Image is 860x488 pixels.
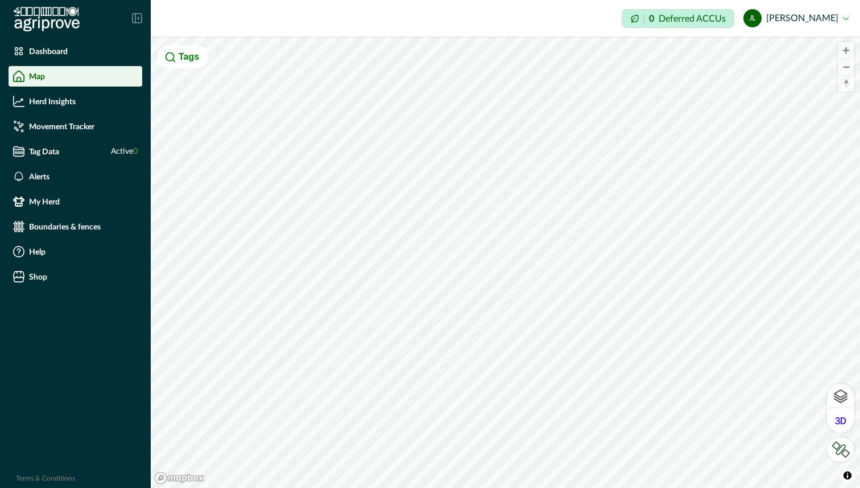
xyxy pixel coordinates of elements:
[154,471,204,485] a: Mapbox logo
[838,76,854,92] span: Reset bearing to north
[9,191,142,212] a: My Herd
[9,66,142,87] a: Map
[649,14,654,23] p: 0
[832,441,850,458] img: LkRIKP7pqK064DBUf7vatyaj0RnXiK+1zEGAAAAAElFTkSuQmCC
[29,72,45,81] p: Map
[29,247,46,256] p: Help
[9,141,142,162] a: Tag DataActive0
[838,42,854,59] button: Zoom in
[29,147,59,156] p: Tag Data
[838,59,854,75] button: Zoom out
[659,14,726,23] p: Deferred ACCUs
[9,241,142,262] a: Help
[9,216,142,237] a: Boundaries & fences
[29,97,76,106] p: Herd Insights
[9,91,142,112] a: Herd Insights
[29,197,60,206] p: My Herd
[14,7,80,32] img: Logo
[29,272,47,281] p: Shop
[29,122,94,131] p: Movement Tracker
[743,5,849,32] button: Jean Liebenberg[PERSON_NAME]
[9,41,142,61] a: Dashboard
[841,469,854,482] button: Toggle attribution
[9,166,142,187] a: Alerts
[29,172,49,181] p: Alerts
[151,36,860,488] canvas: Map
[158,46,208,68] button: Tags
[111,146,138,158] span: Active
[9,116,142,137] a: Movement Tracker
[9,266,142,287] a: Shop
[838,75,854,92] button: Reset bearing to north
[16,475,75,482] a: Terms & Conditions
[29,47,68,56] p: Dashboard
[29,222,101,231] p: Boundaries & fences
[133,147,138,155] span: 0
